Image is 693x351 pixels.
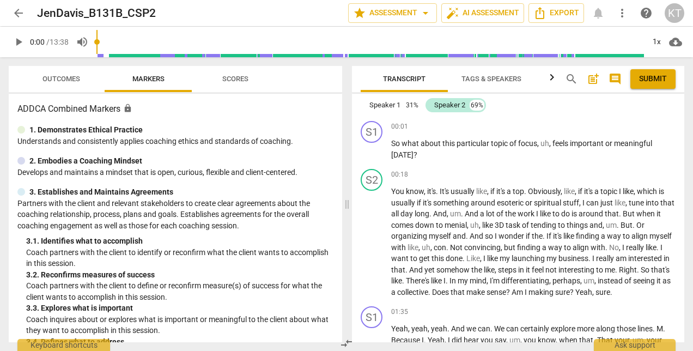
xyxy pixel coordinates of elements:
span: Filler word [450,209,461,218]
span: Tags & Speakers [461,75,521,83]
span: just [600,198,615,207]
span: am [616,254,628,263]
span: In [449,276,458,285]
span: of [509,139,518,148]
span: , [408,324,411,333]
div: Speaker 1 [369,100,400,111]
span: , [487,276,490,285]
span: a [542,243,548,252]
button: Please Do Not Submit until your Assessment is Complete [630,69,676,89]
span: with [591,243,605,252]
span: . [466,232,470,240]
span: to [558,221,567,229]
span: Filler word [540,139,549,148]
span: like [540,209,552,218]
span: instead [598,276,624,285]
span: , [467,221,470,229]
span: get [419,254,431,263]
span: my [500,254,512,263]
span: all [391,209,400,218]
span: cloud_download [669,35,682,49]
span: , [479,221,482,229]
span: arrow_drop_down [419,7,432,20]
span: I [495,232,499,240]
span: Markers [132,75,165,83]
span: when [636,209,656,218]
span: a [594,187,600,196]
span: align [573,243,591,252]
span: spiritual [534,198,563,207]
span: 0:00 [30,38,45,46]
span: . [463,254,466,263]
span: usually [451,187,476,196]
span: . [405,265,409,274]
div: Change speaker [361,306,382,328]
span: around [579,209,605,218]
span: which [637,187,659,196]
p: Coach partners with the client to define or reconfirm measure(s) of success for what the client w... [26,280,333,302]
span: launching [512,254,546,263]
span: if [526,232,532,240]
span: arrow_back [12,7,25,20]
span: meaningful [614,139,652,148]
span: / 13:38 [46,38,69,46]
span: want [391,254,410,263]
span: Right [619,265,637,274]
span: things [567,221,589,229]
span: finding [517,243,542,252]
p: Coach inquires about or explores what is important or meaningful to the client about what they wa... [26,314,333,336]
span: a [507,187,513,196]
span: way [548,243,564,252]
span: star [353,7,366,20]
span: top [513,187,524,196]
span: . [619,209,623,218]
div: Speaker 2 [434,100,465,111]
span: And [433,209,447,218]
div: 3. 2. Reconfirms measures of success [26,269,333,281]
span: Filler word [609,243,619,252]
span: . [610,288,612,296]
span: to [596,265,605,274]
p: Develops and maintains a mindset that is open, curious, flexible and client-centered. [17,167,333,178]
span: . [637,265,641,274]
span: I [622,243,626,252]
span: it's [553,232,563,240]
span: my [458,276,470,285]
span: . [446,276,449,285]
span: the [471,265,484,274]
span: business [558,254,588,263]
span: this [442,139,457,148]
span: of [624,276,633,285]
p: Partners with the client and relevant stakeholders to create clear agreements about the coaching ... [17,198,333,232]
span: so [485,232,495,240]
span: Filler word [470,221,479,229]
span: It's [440,187,451,196]
span: done [446,254,463,263]
span: can [586,198,600,207]
span: And [470,232,485,240]
span: in [518,265,526,274]
span: ? [506,288,512,296]
span: Filler word [422,243,430,252]
span: Filler word [466,254,480,263]
span: around [471,198,497,207]
span: yeah [411,324,428,333]
span: ? [414,150,417,159]
span: Filler word [606,221,617,229]
span: play_arrow [12,35,25,49]
span: seeing [633,276,656,285]
button: Export [528,3,584,23]
span: wonder [499,232,526,240]
span: Assessment is enabled for this document. The competency model is locked and follows the assessmen... [123,104,132,113]
span: And [409,265,424,274]
span: like [646,243,656,252]
span: . [402,276,406,285]
span: collective [397,288,428,296]
button: Volume [72,32,92,52]
button: KT [665,3,684,23]
span: differentiating [501,276,549,285]
span: , [575,187,578,196]
span: of [522,221,531,229]
span: about [421,139,442,148]
span: it's [423,198,433,207]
